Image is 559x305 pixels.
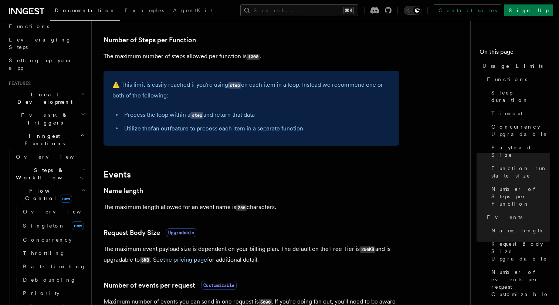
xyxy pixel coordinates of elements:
button: Local Development [6,88,87,109]
span: Upgradable [166,228,196,237]
span: new [60,195,72,203]
li: Utilize the feature to process each item in a separate function [122,123,390,134]
span: Local Development [6,91,81,106]
span: Inngest Functions [6,132,80,147]
span: Flow Control [13,187,81,202]
p: The maximum length allowed for an event name is characters. [104,202,399,213]
button: Inngest Functions [6,129,87,150]
a: Payload Size [488,141,550,162]
button: Steps & Workflows [13,163,87,184]
span: Overview [23,209,99,215]
a: Number of Steps per Function [488,182,550,210]
a: Concurrency [20,233,87,246]
span: Functions [487,76,527,83]
code: 256KB [360,246,375,253]
span: Customizable [201,281,237,290]
span: Leveraging Steps [9,37,71,50]
span: AgentKit [173,7,212,13]
a: Name length [488,224,550,237]
span: Events [487,213,522,221]
span: Number of Steps per Function [491,185,550,208]
li: Process the loop within a and return that data [122,110,390,120]
span: Documentation [55,7,116,13]
a: Examples [120,2,169,20]
span: Steps & Workflows [13,166,82,181]
a: Documentation [50,2,120,21]
span: Usage Limits [482,62,543,70]
a: Singletonnew [20,218,87,233]
a: Overview [13,150,87,163]
button: Search...⌘K [240,4,358,16]
a: Rate limiting [20,260,87,273]
code: 256 [236,205,247,211]
span: Overview [16,154,92,160]
a: Events [484,210,550,224]
a: Function run state size [488,162,550,182]
a: Request Body SizeUpgradable [104,228,196,238]
span: Singleton [23,223,65,229]
a: Sleep duration [488,86,550,107]
span: Timeout [491,110,522,117]
a: Number of events per request Customizable [488,265,550,301]
a: Timeout [488,107,550,120]
span: Setting up your app [9,57,72,71]
span: Concurrency [23,237,72,243]
a: Functions [484,73,550,86]
a: fan out [151,125,170,132]
span: Throttling [23,250,65,256]
a: Number of Steps per Function [104,35,196,45]
a: Debouncing [20,273,87,286]
div: Flow Controlnew [13,205,87,300]
span: Rate limiting [23,263,86,269]
a: AgentKit [169,2,217,20]
span: Priority [23,290,60,296]
a: Request Body Size Upgradable [488,237,550,265]
span: Number of events per request Customizable [491,268,550,298]
p: ⚠️ This limit is easily reached if you're using on each item in a loop. Instead we recommend one ... [112,80,390,101]
a: Contact sales [434,4,501,16]
a: Priority [20,286,87,300]
a: Overview [20,205,87,218]
a: Setting up your app [6,54,87,74]
span: Features [6,80,31,86]
span: Debouncing [23,277,76,283]
a: Name length [104,186,143,196]
button: Toggle dark mode [404,6,421,15]
a: Leveraging Steps [6,33,87,54]
code: 1000 [247,54,260,60]
span: Concurrency Upgradable [491,123,550,138]
a: Sign Up [504,4,553,16]
p: The maximum number of steps allowed per function is . [104,51,399,62]
code: step [190,112,203,119]
a: Your first Functions [6,12,87,33]
button: Flow Controlnew [13,184,87,205]
code: 3MB [140,257,150,263]
span: Sleep duration [491,89,550,104]
code: step [228,82,241,89]
a: Concurrency Upgradable [488,120,550,141]
a: Usage Limits [480,59,550,73]
span: Examples [125,7,164,13]
span: Payload Size [491,144,550,159]
a: the pricing page [163,256,207,263]
a: Events [104,169,131,180]
button: Events & Triggers [6,109,87,129]
span: Function run state size [491,165,550,179]
span: new [72,221,84,230]
kbd: ⌘K [343,7,354,14]
a: Number of events per requestCustomizable [104,280,237,291]
p: The maximum event payload size is dependent on your billing plan. The default on the Free Tier is... [104,244,399,265]
span: Events & Triggers [6,112,81,126]
span: Request Body Size Upgradable [491,240,550,262]
h4: On this page [480,47,550,59]
span: Name length [491,227,543,234]
a: Throttling [20,246,87,260]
